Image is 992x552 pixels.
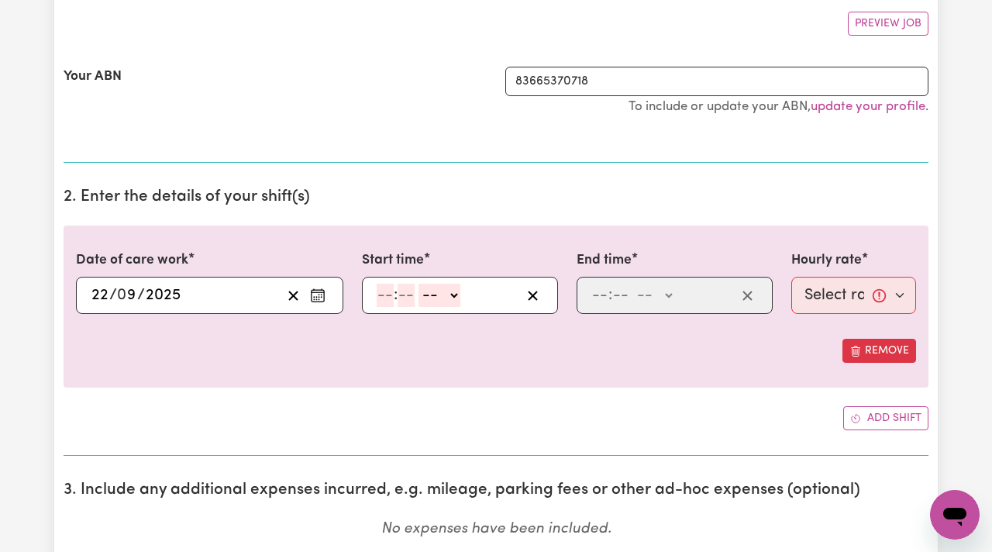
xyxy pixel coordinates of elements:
a: update your profile [811,100,925,113]
button: Preview Job [848,12,928,36]
small: To include or update your ABN, . [629,100,928,113]
label: Your ABN [64,67,122,87]
h2: 2. Enter the details of your shift(s) [64,188,928,207]
label: End time [577,250,632,271]
button: Add another shift [843,406,928,430]
button: Enter the date of care work [305,284,330,307]
em: No expenses have been included. [381,522,611,536]
input: -- [377,284,394,307]
label: Start time [362,250,424,271]
label: Date of care work [76,250,188,271]
span: : [608,287,612,304]
span: / [137,287,145,304]
input: -- [118,284,137,307]
h2: 3. Include any additional expenses incurred, e.g. mileage, parking fees or other ad-hoc expenses ... [64,481,928,500]
label: Hourly rate [791,250,862,271]
input: -- [612,284,629,307]
span: : [394,287,398,304]
button: Clear date [281,284,305,307]
input: -- [91,284,109,307]
span: / [109,287,117,304]
iframe: Button to launch messaging window [930,490,980,540]
input: -- [398,284,415,307]
input: -- [591,284,608,307]
button: Remove this shift [842,339,916,363]
input: ---- [145,284,181,307]
span: 0 [117,288,126,303]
